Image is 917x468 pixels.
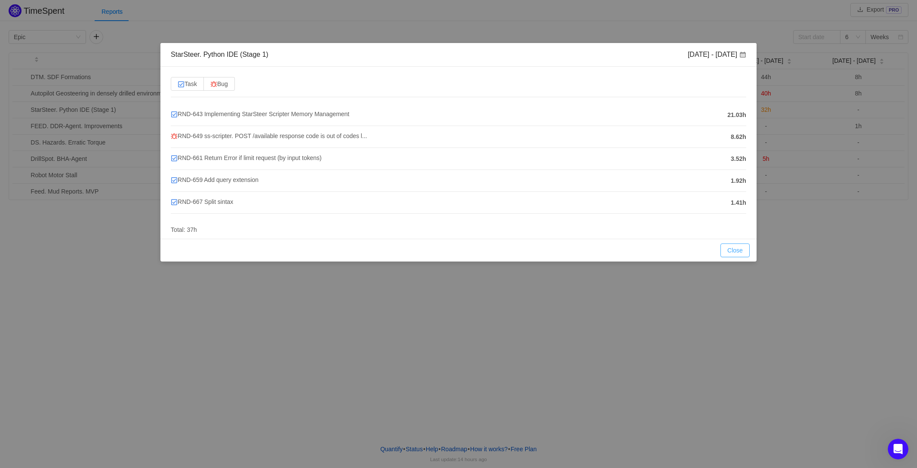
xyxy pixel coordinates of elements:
div: StarSteer. Python IDE (Stage 1) [171,50,268,59]
img: 10218 [178,81,185,88]
img: 10218 [171,111,178,118]
span: RND-667 Split sintax [171,198,233,205]
img: 10218 [171,155,178,162]
span: RND-661 Return Error if limit request (by input tokens) [171,154,322,161]
span: Total: 37h [171,226,197,233]
div: [DATE] - [DATE] [688,50,746,59]
span: 1.92h [731,176,746,185]
img: 10218 [171,177,178,184]
span: 21.03h [727,111,746,120]
span: 8.62h [731,132,746,142]
span: Task [178,80,197,87]
img: 10218 [171,199,178,206]
button: Close [720,243,750,257]
span: RND-643 Implementing StarSteer Scripter Memory Management [171,111,349,117]
img: 10203 [210,81,217,88]
span: RND-649 ss-scripter. POST /available response code is out of codes l... [171,132,367,139]
span: Bug [210,80,228,87]
img: 10203 [171,133,178,140]
span: 1.41h [731,198,746,207]
iframe: Intercom live chat [888,439,908,459]
span: 3.52h [731,154,746,163]
span: RND-659 Add query extension [171,176,258,183]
